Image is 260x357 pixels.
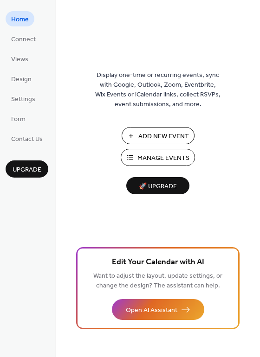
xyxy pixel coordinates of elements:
[112,256,204,269] span: Edit Your Calendar with AI
[11,134,43,144] span: Contact Us
[6,131,48,146] a: Contact Us
[112,299,204,320] button: Open AI Assistant
[137,153,189,163] span: Manage Events
[122,127,195,144] button: Add New Event
[11,75,32,84] span: Design
[11,35,36,45] span: Connect
[132,180,184,193] span: 🚀 Upgrade
[11,95,35,104] span: Settings
[6,31,41,46] a: Connect
[11,115,26,124] span: Form
[6,91,41,106] a: Settings
[6,71,37,86] a: Design
[93,270,222,292] span: Want to adjust the layout, update settings, or change the design? The assistant can help.
[6,160,48,178] button: Upgrade
[121,149,195,166] button: Manage Events
[6,11,34,26] a: Home
[126,306,177,315] span: Open AI Assistant
[138,132,189,141] span: Add New Event
[13,165,41,175] span: Upgrade
[11,15,29,25] span: Home
[11,55,28,64] span: Views
[6,51,34,66] a: Views
[95,70,221,109] span: Display one-time or recurring events, sync with Google, Outlook, Zoom, Eventbrite, Wix Events or ...
[126,177,189,194] button: 🚀 Upgrade
[6,111,31,126] a: Form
